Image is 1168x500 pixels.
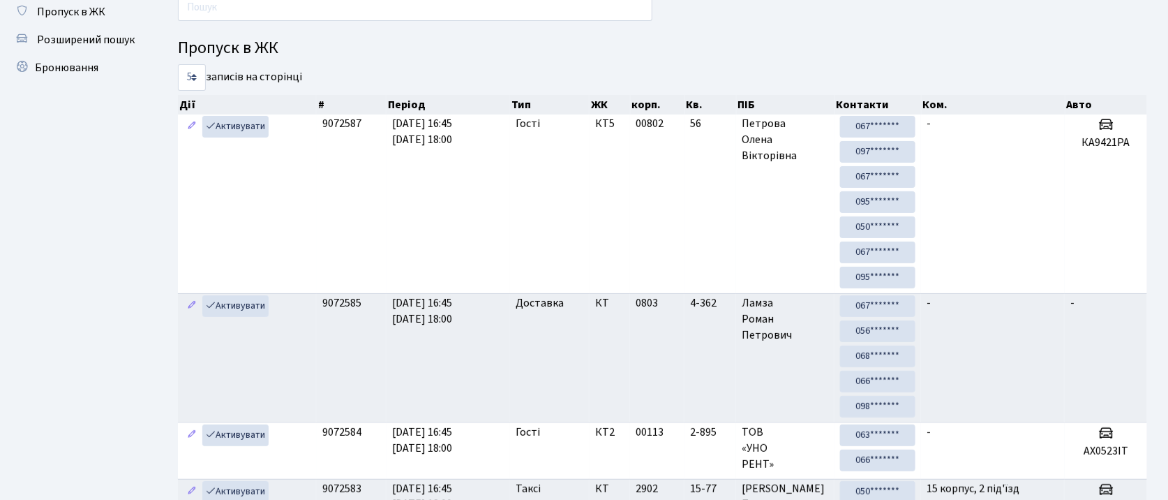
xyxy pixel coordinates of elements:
[927,116,931,131] span: -
[184,116,200,138] a: Редагувати
[927,481,1019,497] span: 15 корпус, 2 під'їзд
[595,425,625,441] span: КТ2
[737,95,835,115] th: ПІБ
[322,425,361,440] span: 9072584
[7,54,147,82] a: Бронювання
[595,481,625,497] span: КТ
[1070,445,1141,458] h5: АХ0523ІТ
[178,38,1147,59] h4: Пропуск в ЖК
[387,95,510,115] th: Період
[202,425,269,446] a: Активувати
[636,116,664,131] span: 00802
[742,116,829,164] span: Петрова Олена Вікторівна
[690,425,731,441] span: 2-895
[742,295,829,344] span: Ламза Роман Петрович
[927,295,931,311] span: -
[516,481,541,497] span: Таксі
[510,95,590,115] th: Тип
[317,95,387,115] th: #
[178,95,317,115] th: Дії
[742,425,829,473] span: ТОВ «УНО РЕНТ»
[1065,95,1148,115] th: Авто
[685,95,737,115] th: Кв.
[690,116,731,132] span: 56
[636,425,664,440] span: 00113
[690,295,731,311] span: 4-362
[37,4,105,20] span: Пропуск в ЖК
[631,95,685,115] th: корп.
[927,425,931,440] span: -
[202,116,269,138] a: Активувати
[202,295,269,317] a: Активувати
[1070,136,1141,149] h5: КА9421РА
[35,60,98,75] span: Бронювання
[322,116,361,131] span: 9072587
[835,95,922,115] th: Контакти
[636,481,658,497] span: 2902
[636,295,658,311] span: 0803
[178,64,206,91] select: записів на сторінці
[595,295,625,311] span: КТ
[184,295,200,317] a: Редагувати
[392,116,452,147] span: [DATE] 16:45 [DATE] 18:00
[392,425,452,456] span: [DATE] 16:45 [DATE] 18:00
[7,26,147,54] a: Розширений пошук
[37,32,135,47] span: Розширений пошук
[1070,295,1075,311] span: -
[590,95,631,115] th: ЖК
[184,425,200,446] a: Редагувати
[392,295,452,327] span: [DATE] 16:45 [DATE] 18:00
[595,116,625,132] span: КТ5
[922,95,1065,115] th: Ком.
[322,295,361,311] span: 9072585
[516,425,540,441] span: Гості
[690,481,731,497] span: 15-77
[322,481,361,497] span: 9072583
[178,64,302,91] label: записів на сторінці
[516,116,540,132] span: Гості
[516,295,564,311] span: Доставка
